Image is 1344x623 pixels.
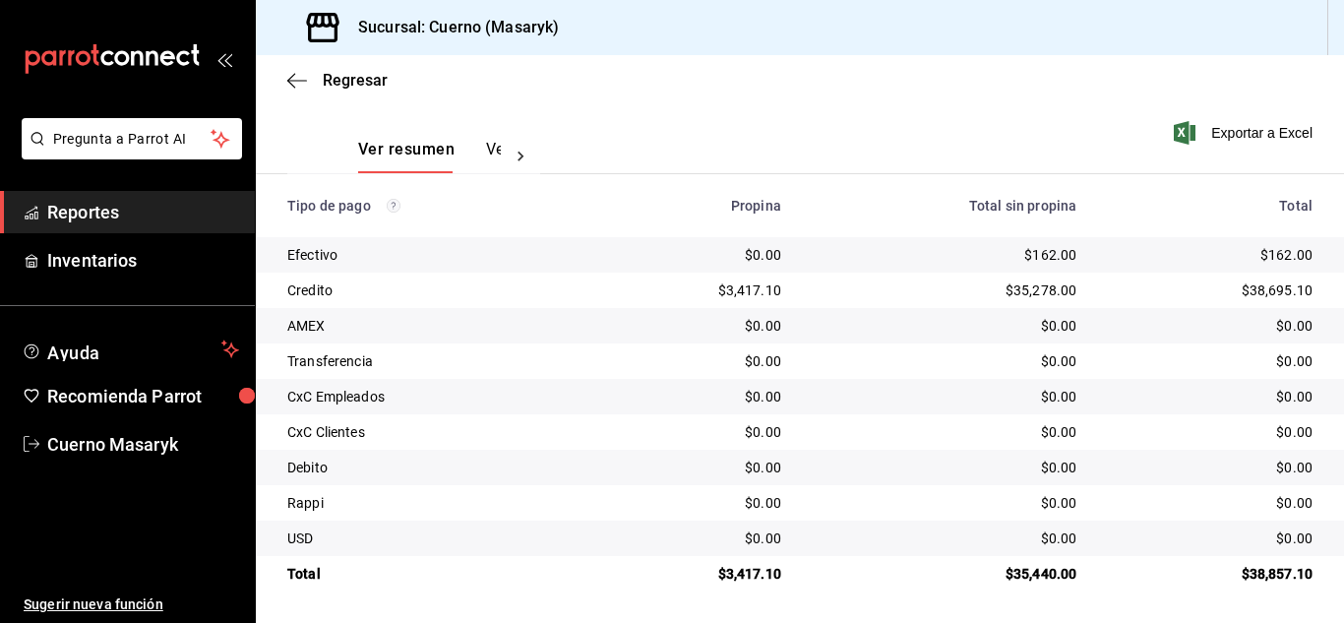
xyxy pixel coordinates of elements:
[358,140,455,173] button: Ver resumen
[287,280,580,300] div: Credito
[611,458,780,477] div: $0.00
[611,422,780,442] div: $0.00
[14,143,242,163] a: Pregunta a Parrot AI
[813,316,1076,336] div: $0.00
[1108,529,1313,548] div: $0.00
[287,564,580,584] div: Total
[53,129,212,150] span: Pregunta a Parrot AI
[813,198,1076,214] div: Total sin propina
[611,198,780,214] div: Propina
[1108,316,1313,336] div: $0.00
[287,493,580,513] div: Rappi
[611,387,780,406] div: $0.00
[358,140,501,173] div: navigation tabs
[287,198,580,214] div: Tipo de pago
[47,338,214,361] span: Ayuda
[813,529,1076,548] div: $0.00
[813,351,1076,371] div: $0.00
[1108,422,1313,442] div: $0.00
[342,16,559,39] h3: Sucursal: Cuerno (Masaryk)
[611,529,780,548] div: $0.00
[813,564,1076,584] div: $35,440.00
[813,458,1076,477] div: $0.00
[387,199,400,213] svg: Los pagos realizados con Pay y otras terminales son montos brutos.
[216,51,232,67] button: open_drawer_menu
[1178,121,1313,145] button: Exportar a Excel
[1108,493,1313,513] div: $0.00
[1108,351,1313,371] div: $0.00
[486,140,560,173] button: Ver pagos
[813,387,1076,406] div: $0.00
[1108,280,1313,300] div: $38,695.10
[813,493,1076,513] div: $0.00
[1108,245,1313,265] div: $162.00
[287,422,580,442] div: CxC Clientes
[611,564,780,584] div: $3,417.10
[1108,564,1313,584] div: $38,857.10
[1108,387,1313,406] div: $0.00
[47,199,239,225] span: Reportes
[1108,198,1313,214] div: Total
[47,431,239,458] span: Cuerno Masaryk
[1108,458,1313,477] div: $0.00
[611,245,780,265] div: $0.00
[287,529,580,548] div: USD
[323,71,388,90] span: Regresar
[287,351,580,371] div: Transferencia
[287,316,580,336] div: AMEX
[22,118,242,159] button: Pregunta a Parrot AI
[287,245,580,265] div: Efectivo
[287,458,580,477] div: Debito
[47,383,239,409] span: Recomienda Parrot
[287,387,580,406] div: CxC Empleados
[611,351,780,371] div: $0.00
[611,316,780,336] div: $0.00
[813,245,1076,265] div: $162.00
[47,247,239,274] span: Inventarios
[287,71,388,90] button: Regresar
[813,422,1076,442] div: $0.00
[24,594,239,615] span: Sugerir nueva función
[813,280,1076,300] div: $35,278.00
[611,280,780,300] div: $3,417.10
[611,493,780,513] div: $0.00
